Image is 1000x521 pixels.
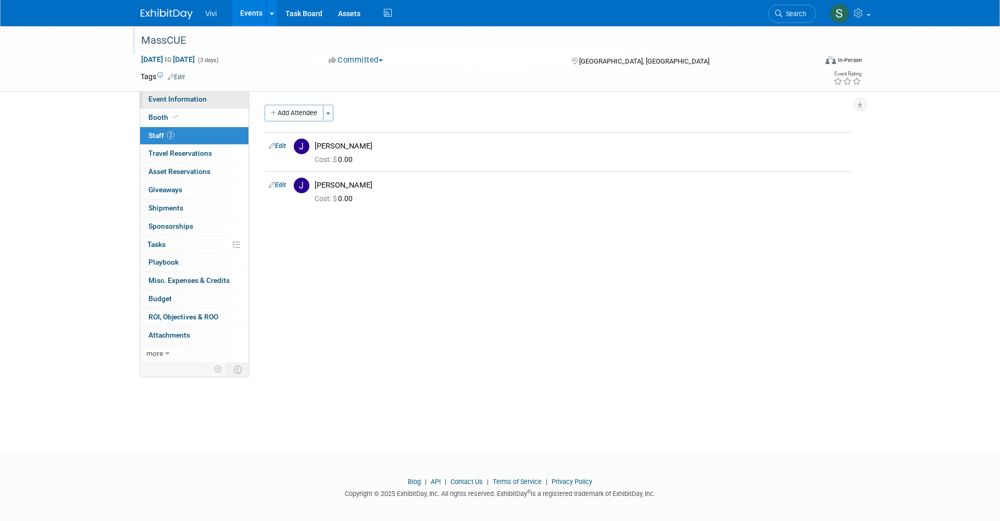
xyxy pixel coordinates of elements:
[148,95,207,103] span: Event Information
[163,55,173,64] span: to
[265,105,323,121] button: Add Attendee
[315,155,338,164] span: Cost: $
[527,489,531,494] sup: ®
[755,54,862,70] div: Event Format
[140,145,248,163] a: Travel Reservations
[140,127,248,145] a: Staff2
[833,71,861,77] div: Event Rating
[141,71,185,82] td: Tags
[315,194,338,203] span: Cost: $
[168,73,185,81] a: Edit
[148,204,183,212] span: Shipments
[205,9,217,18] span: Vivi
[228,363,249,376] td: Toggle Event Tabs
[148,185,182,194] span: Giveaways
[148,331,190,339] span: Attachments
[137,31,801,50] div: MassCUE
[140,109,248,127] a: Booth
[141,9,193,19] img: ExhibitDay
[148,167,210,176] span: Asset Reservations
[422,478,429,486] span: |
[140,163,248,181] a: Asset Reservations
[148,113,180,121] span: Booth
[140,290,248,308] a: Budget
[442,478,449,486] span: |
[830,4,849,23] img: Sara Membreno
[148,276,230,284] span: Misc. Expenses & Credits
[140,272,248,290] a: Misc. Expenses & Credits
[543,478,550,486] span: |
[147,240,166,249] span: Tasks
[826,56,836,64] img: Format-Inperson.png
[493,478,542,486] a: Terms of Service
[141,55,195,64] span: [DATE] [DATE]
[294,139,309,154] img: J.jpg
[148,313,218,321] span: ROI, Objectives & ROO
[579,57,709,65] span: [GEOGRAPHIC_DATA], [GEOGRAPHIC_DATA]
[209,363,228,376] td: Personalize Event Tab Strip
[408,478,421,486] a: Blog
[140,254,248,271] a: Playbook
[140,308,248,326] a: ROI, Objectives & ROO
[140,236,248,254] a: Tasks
[148,258,179,266] span: Playbook
[140,345,248,363] a: more
[148,149,212,157] span: Travel Reservations
[294,178,309,193] img: J.jpg
[315,194,357,203] span: 0.00
[552,478,592,486] a: Privacy Policy
[140,200,248,217] a: Shipments
[484,478,491,486] span: |
[146,349,163,357] span: more
[315,155,357,164] span: 0.00
[140,91,248,108] a: Event Information
[269,181,286,189] a: Edit
[431,478,441,486] a: API
[140,327,248,344] a: Attachments
[325,55,387,66] button: Committed
[173,114,178,120] i: Booth reservation complete
[451,478,483,486] a: Contact Us
[140,181,248,199] a: Giveaways
[148,131,174,140] span: Staff
[197,57,219,64] span: (3 days)
[269,142,286,150] a: Edit
[768,5,816,23] a: Search
[838,56,862,64] div: In-Person
[782,10,806,18] span: Search
[315,180,847,190] div: [PERSON_NAME]
[148,294,172,303] span: Budget
[140,218,248,235] a: Sponsorships
[315,141,847,151] div: [PERSON_NAME]
[167,131,174,139] span: 2
[148,222,193,230] span: Sponsorships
